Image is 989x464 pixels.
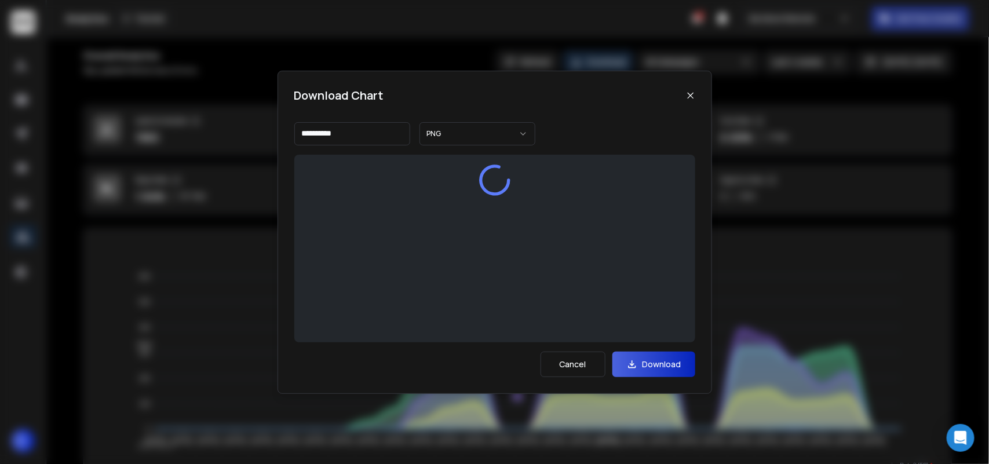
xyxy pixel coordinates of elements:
button: Download [612,352,695,377]
p: Download [643,359,681,370]
button: Cancel [541,352,605,377]
h1: Download Chart [294,87,384,104]
p: Cancel [560,359,586,370]
button: PNG [419,122,535,145]
div: Open Intercom Messenger [947,424,975,452]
